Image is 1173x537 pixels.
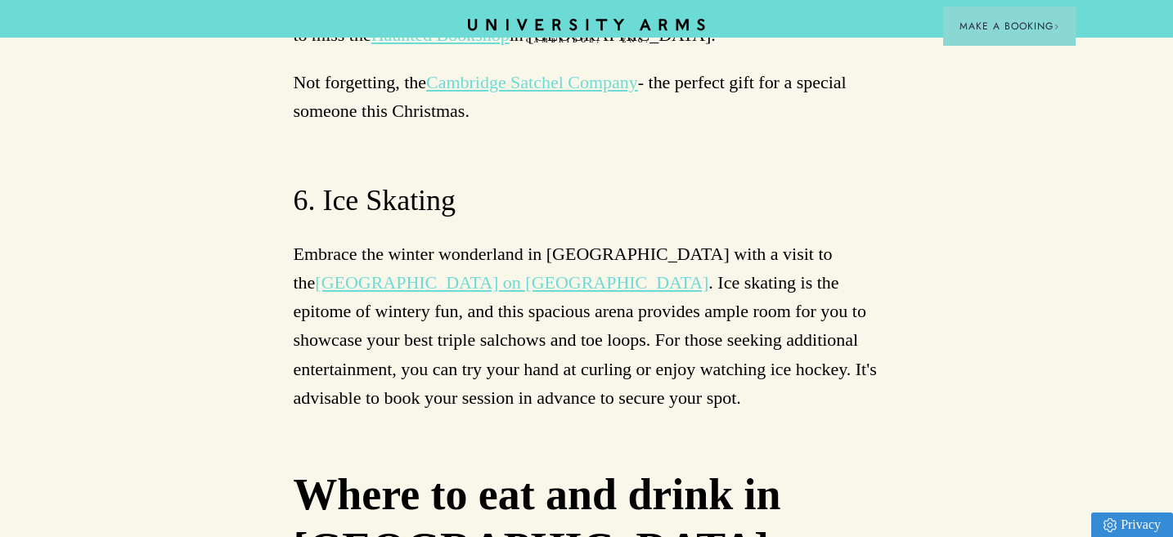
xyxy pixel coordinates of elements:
p: Embrace the winter wonderland in [GEOGRAPHIC_DATA] with a visit to the . Ice skating is the epito... [294,239,880,412]
img: Arrow icon [1054,24,1059,29]
span: Make a Booking [960,19,1059,34]
button: Make a BookingArrow icon [943,7,1076,46]
a: Cambridge Satchel Company [426,72,638,92]
img: Privacy [1103,518,1117,532]
a: Haunted Bookshop [371,25,510,45]
h3: 6. Ice Skating [294,181,880,221]
a: [GEOGRAPHIC_DATA] on [GEOGRAPHIC_DATA] [315,272,708,293]
a: Home [468,19,705,44]
p: Not forgetting, the - the perfect gift for a special someone this Christmas. [294,68,880,125]
a: Privacy [1091,512,1173,537]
